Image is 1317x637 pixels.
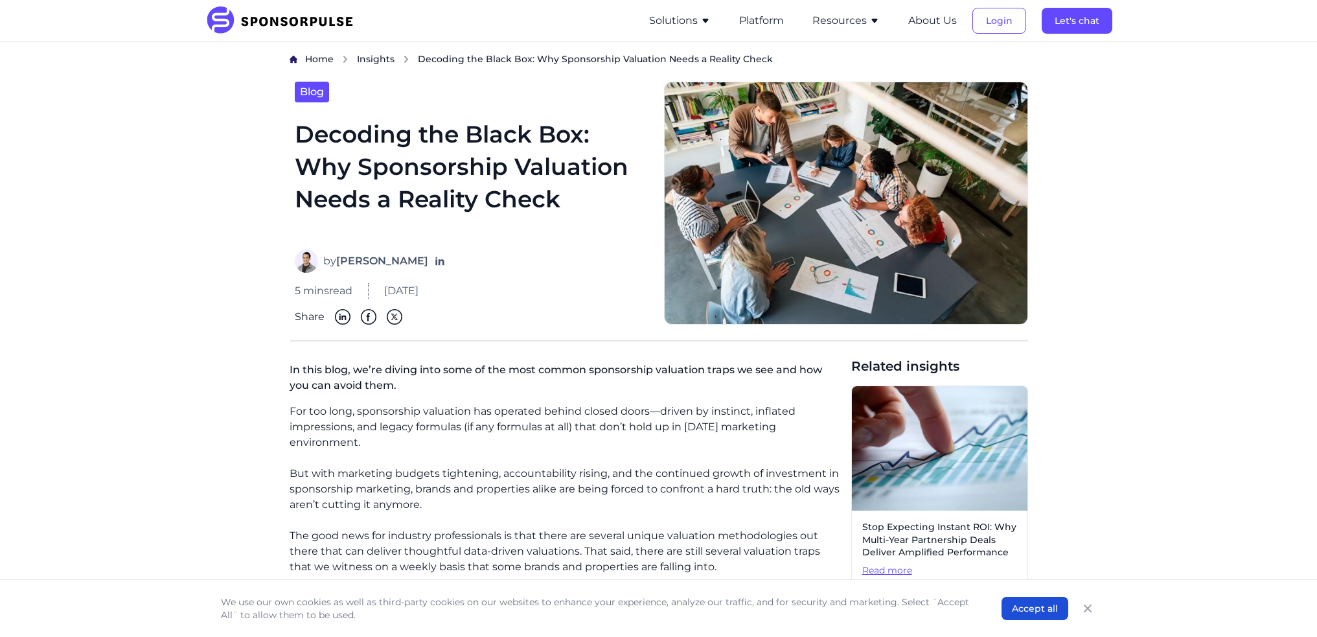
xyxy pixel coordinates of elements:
[205,6,363,35] img: SponsorPulse
[972,15,1026,27] a: Login
[361,309,376,325] img: Facebook
[908,13,957,29] button: About Us
[295,118,648,235] h1: Decoding the Black Box: Why Sponsorship Valuation Needs a Reality Check
[295,283,352,299] span: 5 mins read
[418,52,773,65] span: Decoding the Black Box: Why Sponsorship Valuation Needs a Reality Check
[1002,597,1068,620] button: Accept all
[290,357,841,404] p: In this blog, we’re diving into some of the most common sponsorship valuation traps we see and ho...
[295,249,318,273] img: Adam Mitchell
[357,53,395,65] span: Insights
[851,357,1028,375] span: Related insights
[357,52,395,66] a: Insights
[649,13,711,29] button: Solutions
[908,15,957,27] a: About Us
[295,82,329,102] a: Blog
[341,55,349,64] img: chevron right
[305,52,334,66] a: Home
[295,309,325,325] span: Share
[664,82,1028,325] img: Getty images courtesy of Unsplash
[336,255,428,267] strong: [PERSON_NAME]
[323,253,428,269] span: by
[384,283,418,299] span: [DATE]
[812,13,880,29] button: Resources
[290,55,297,64] img: Home
[851,386,1028,588] a: Stop Expecting Instant ROI: Why Multi-Year Partnership Deals Deliver Amplified PerformanceRead more
[862,521,1017,559] span: Stop Expecting Instant ROI: Why Multi-Year Partnership Deals Deliver Amplified Performance
[290,466,841,513] p: But with marketing budgets tightening, accountability rising, and the continued growth of investm...
[433,255,446,268] a: Follow on LinkedIn
[290,528,841,575] p: The good news for industry professionals is that there are several unique valuation methodologies...
[387,309,402,325] img: Twitter
[1042,8,1112,34] button: Let's chat
[862,564,1017,577] span: Read more
[1079,599,1097,618] button: Close
[739,15,784,27] a: Platform
[402,55,410,64] img: chevron right
[221,596,976,621] p: We use our own cookies as well as third-party cookies on our websites to enhance your experience,...
[739,13,784,29] button: Platform
[290,404,841,450] p: For too long, sponsorship valuation has operated behind closed doors—driven by instinct, inflated...
[335,309,350,325] img: Linkedin
[1042,15,1112,27] a: Let's chat
[305,53,334,65] span: Home
[852,386,1027,511] img: Sponsorship ROI image
[1252,575,1317,637] iframe: Chat Widget
[972,8,1026,34] button: Login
